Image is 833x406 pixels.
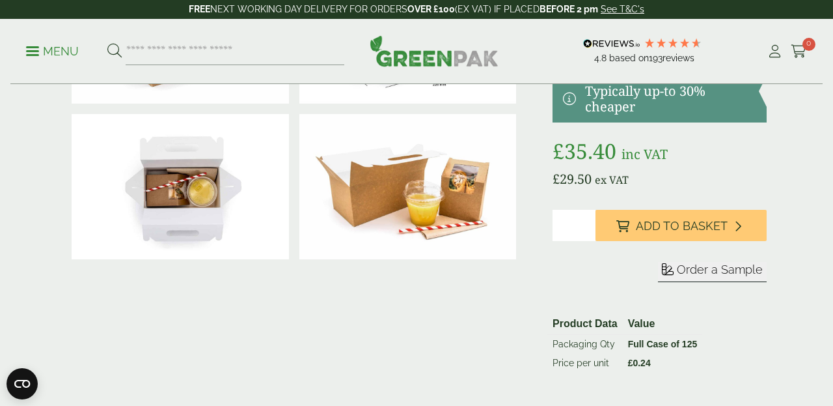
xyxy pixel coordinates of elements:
[628,358,651,368] bdi: 0.24
[26,44,79,57] a: Menu
[553,137,616,165] bdi: 35.40
[595,210,767,241] button: Add to Basket
[636,219,728,233] span: Add to Basket
[791,42,807,61] a: 0
[644,37,702,49] div: 4.8 Stars
[628,339,698,349] strong: Full Case of 125
[662,53,694,63] span: reviews
[26,44,79,59] p: Menu
[623,313,703,335] th: Value
[628,358,633,368] span: £
[595,173,629,187] span: ex VAT
[609,53,649,63] span: Based on
[72,114,289,259] img: IMG_5927 (Large)
[553,137,564,165] span: £
[601,4,644,14] a: See T&C's
[767,45,783,58] i: My Account
[189,4,210,14] strong: FREE
[677,263,763,276] span: Order a Sample
[299,114,517,259] img: IMG_5936 (Large)
[658,262,767,282] button: Order a Sample
[594,53,609,63] span: 4.8
[7,368,38,399] button: Open CMP widget
[407,4,455,14] strong: OVER £100
[539,4,598,14] strong: BEFORE 2 pm
[547,334,623,354] td: Packaging Qty
[553,170,560,188] span: £
[547,354,623,373] td: Price per unit
[802,38,815,51] span: 0
[791,45,807,58] i: Cart
[621,145,668,163] span: inc VAT
[649,53,662,63] span: 193
[583,39,640,48] img: REVIEWS.io
[370,35,498,66] img: GreenPak Supplies
[547,313,623,335] th: Product Data
[553,170,592,188] bdi: 29.50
